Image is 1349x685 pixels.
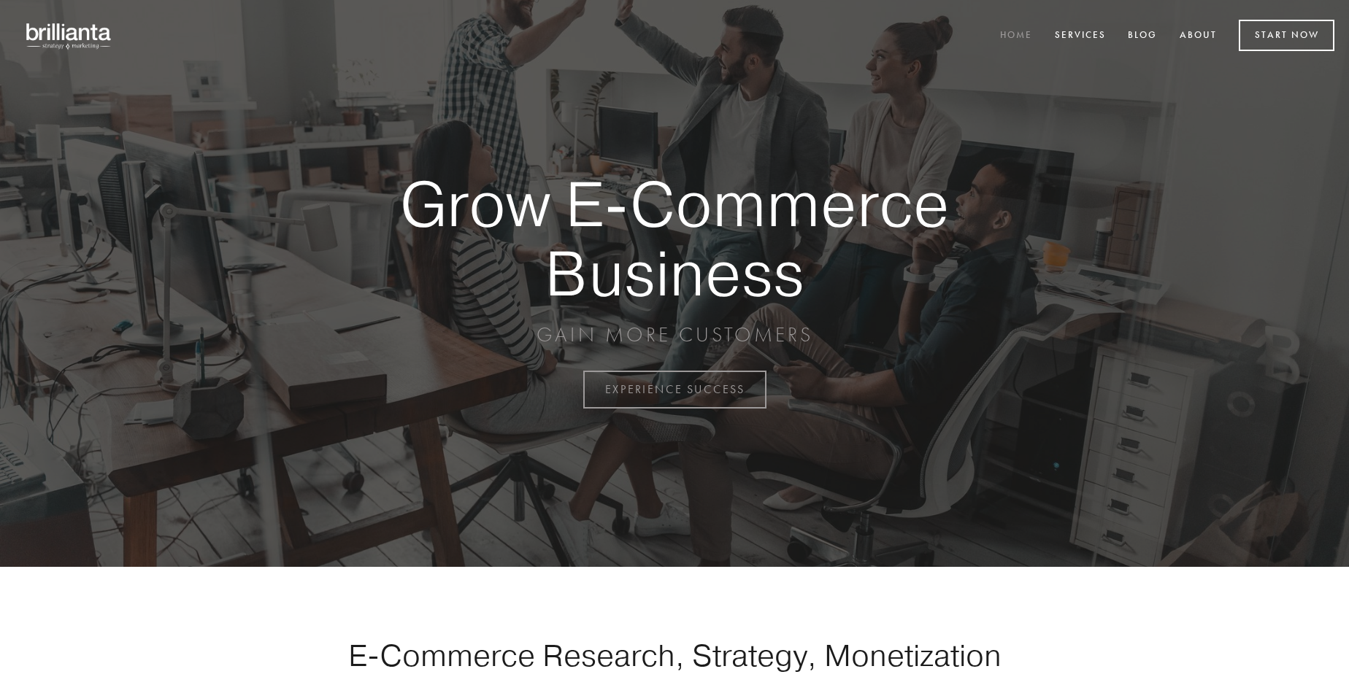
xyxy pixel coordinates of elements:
a: EXPERIENCE SUCCESS [583,371,766,409]
a: Services [1045,24,1115,48]
p: GAIN MORE CUSTOMERS [349,322,1000,348]
a: Start Now [1239,20,1334,51]
a: Blog [1118,24,1167,48]
h1: E-Commerce Research, Strategy, Monetization [302,637,1047,673]
img: brillianta - research, strategy, marketing [15,15,124,57]
a: Home [991,24,1042,48]
a: About [1170,24,1226,48]
strong: Grow E-Commerce Business [349,169,1000,307]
